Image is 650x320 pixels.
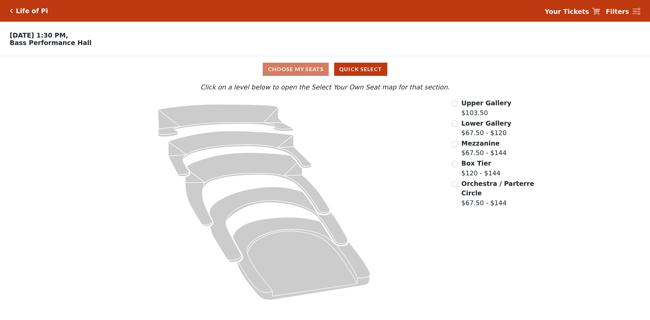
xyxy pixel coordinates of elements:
[233,217,370,300] path: Orchestra / Parterre Circle - Seats Available: 30
[168,131,312,176] path: Lower Gallery - Seats Available: 60
[461,120,512,127] span: Lower Gallery
[461,159,491,167] span: Box Tier
[158,104,294,137] path: Upper Gallery - Seats Available: 163
[545,7,600,17] a: Your Tickets
[334,63,387,76] button: Quick Select
[461,98,512,118] label: $103.50
[461,140,500,147] span: Mezzanine
[545,8,589,15] strong: Your Tickets
[86,82,564,92] p: Click on a level below to open the Select Your Own Seat map for that section.
[461,119,512,138] label: $67.50 - $120
[461,180,534,197] span: Orchestra / Parterre Circle
[606,8,629,15] strong: Filters
[461,99,512,107] span: Upper Gallery
[10,8,13,13] a: Click here to go back to filters
[461,138,507,158] label: $67.50 - $144
[606,7,640,17] a: Filters
[461,158,501,178] label: $120 - $144
[461,179,535,208] label: $67.50 - $144
[16,7,48,15] h5: Life of Pi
